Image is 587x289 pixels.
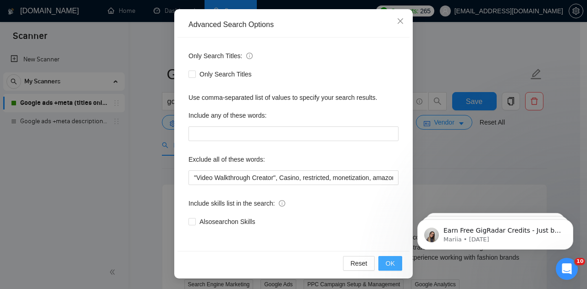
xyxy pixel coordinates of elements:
span: info-circle [246,53,253,59]
span: info-circle [279,200,285,207]
label: Include any of these words: [188,108,266,123]
span: Only Search Titles [196,69,255,79]
span: Reset [350,258,367,268]
button: Close [388,9,413,34]
button: Reset [343,256,375,271]
span: OK [386,258,395,268]
iframe: Intercom live chat [556,258,578,280]
div: Advanced Search Options [188,20,399,30]
span: Also search on Skills [196,217,259,227]
span: 10 [575,258,585,265]
span: Only Search Titles: [188,51,253,61]
div: Use comma-separated list of values to specify your search results. [188,93,399,103]
label: Exclude all of these words: [188,152,265,167]
span: Include skills list in the search: [188,198,285,208]
button: OK [378,256,402,271]
span: close [397,17,404,25]
iframe: Intercom notifications message [404,200,587,264]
